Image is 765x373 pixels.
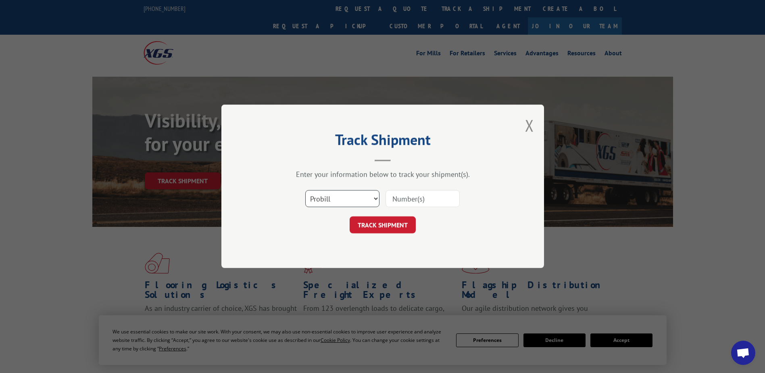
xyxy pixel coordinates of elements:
button: Close modal [525,115,534,136]
button: TRACK SHIPMENT [350,217,416,234]
div: Open chat [731,341,755,365]
input: Number(s) [386,191,460,207]
div: Enter your information below to track your shipment(s). [262,170,504,179]
h2: Track Shipment [262,134,504,149]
